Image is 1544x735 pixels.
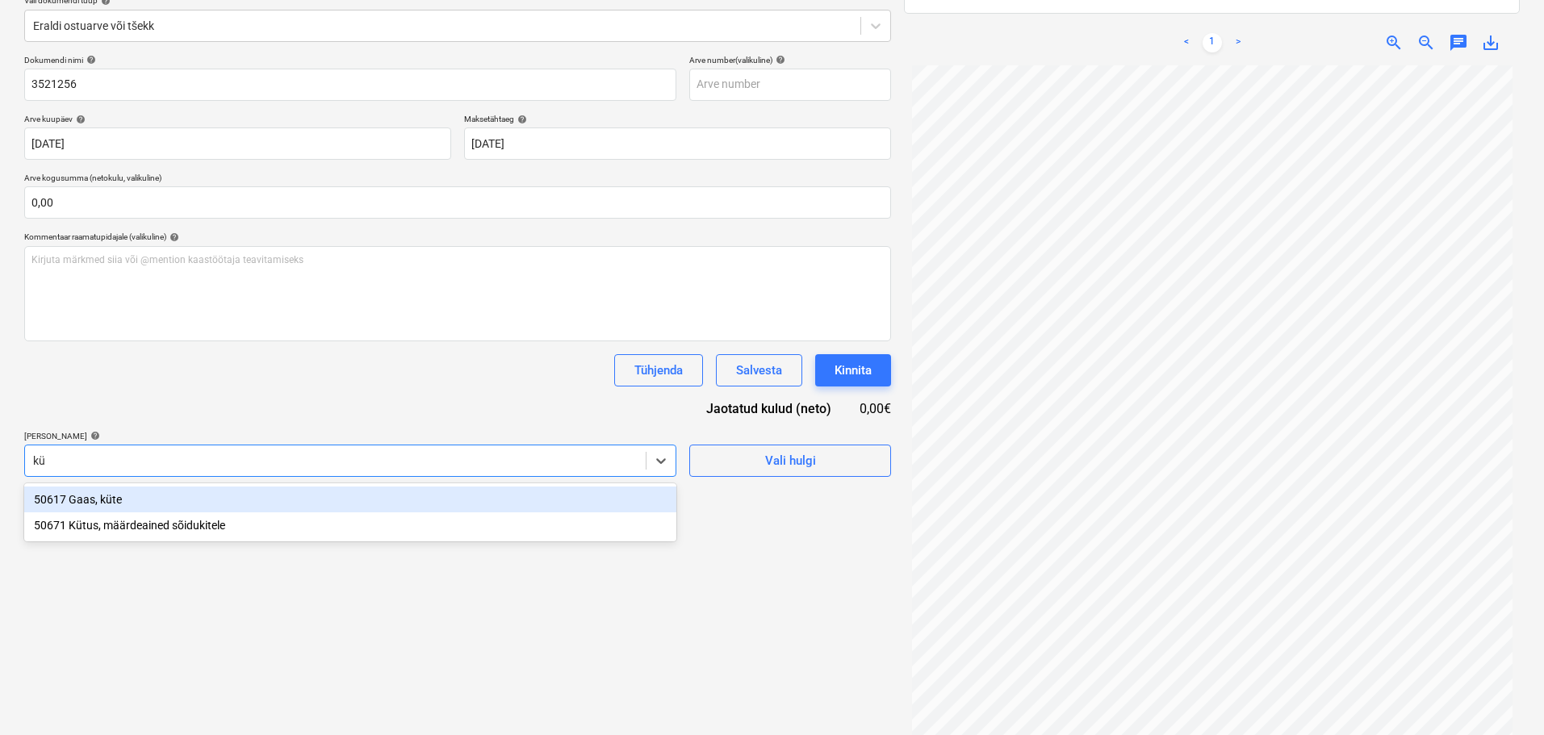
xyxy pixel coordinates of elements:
input: Arve kogusumma (netokulu, valikuline) [24,186,891,219]
input: Dokumendi nimi [24,69,676,101]
div: Dokumendi nimi [24,55,676,65]
span: chat [1449,33,1468,52]
div: 50671 Kütus, määrdeained sõidukitele [24,512,676,538]
iframe: Chat Widget [1463,658,1544,735]
div: Maksetähtaeg [464,114,891,124]
div: Kinnita [835,360,872,381]
p: Arve kogusumma (netokulu, valikuline) [24,173,891,186]
a: Page 1 is your current page [1203,33,1222,52]
span: help [514,115,527,124]
div: Vali hulgi [765,450,816,471]
input: Arve kuupäeva pole määratud. [24,127,451,160]
span: help [73,115,86,124]
span: zoom_in [1384,33,1404,52]
input: Arve number [689,69,891,101]
span: help [83,55,96,65]
span: help [772,55,785,65]
div: Arve kuupäev [24,114,451,124]
button: Kinnita [815,354,891,386]
div: Jaotatud kulud (neto) [681,399,857,418]
span: help [87,431,100,441]
div: 50617 Gaas, küte [24,487,676,512]
button: Tühjenda [614,354,703,386]
button: Vali hulgi [689,445,891,477]
span: save_alt [1481,33,1500,52]
div: Salvesta [736,360,782,381]
div: [PERSON_NAME] [24,431,676,441]
button: Salvesta [716,354,802,386]
div: Arve number (valikuline) [689,55,891,65]
a: Next page [1228,33,1248,52]
div: 0,00€ [857,399,891,418]
input: Tähtaega pole määratud [464,127,891,160]
span: zoom_out [1416,33,1436,52]
div: Kommentaar raamatupidajale (valikuline) [24,232,891,242]
div: Tühjenda [634,360,683,381]
span: help [166,232,179,242]
a: Previous page [1177,33,1196,52]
